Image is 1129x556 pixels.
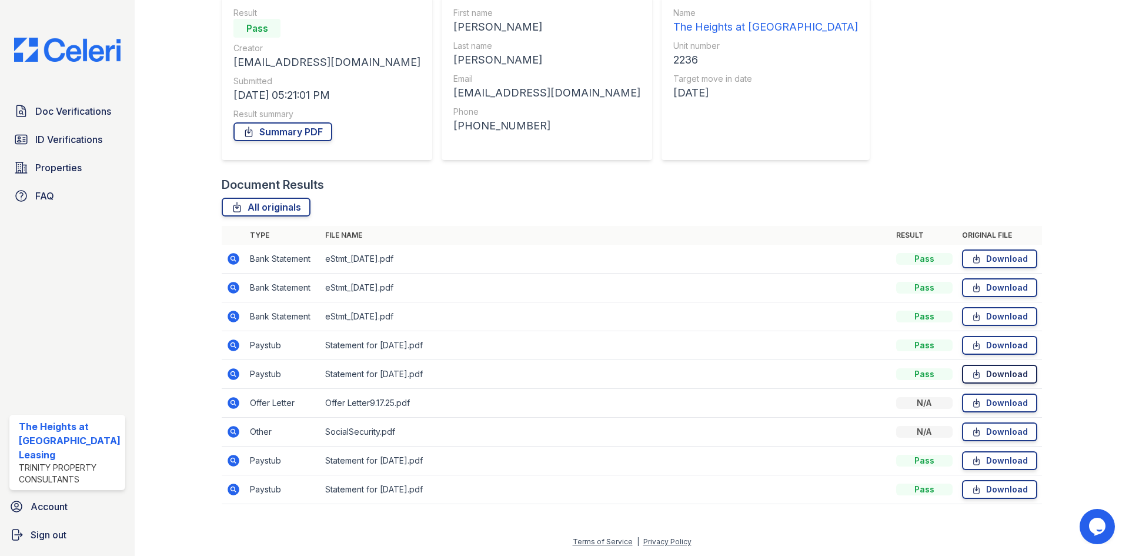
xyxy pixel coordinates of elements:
div: Unit number [673,40,858,52]
a: Download [962,336,1037,355]
td: Bank Statement [245,274,320,302]
td: Bank Statement [245,302,320,331]
td: Paystub [245,475,320,504]
a: Properties [9,156,125,179]
a: Privacy Policy [643,537,692,546]
th: Original file [957,226,1042,245]
td: Paystub [245,447,320,475]
div: The Heights at [GEOGRAPHIC_DATA] Leasing [19,420,121,462]
div: | [637,537,639,546]
span: FAQ [35,189,54,203]
div: Name [673,7,858,19]
a: Download [962,394,1037,412]
div: Pass [896,282,953,294]
td: SocialSecurity.pdf [320,418,891,447]
th: File name [320,226,891,245]
div: Submitted [233,75,420,87]
span: Account [31,500,68,514]
td: Offer Letter [245,389,320,418]
a: ID Verifications [9,128,125,151]
span: Properties [35,161,82,175]
a: Download [962,451,1037,470]
div: The Heights at [GEOGRAPHIC_DATA] [673,19,858,35]
a: Summary PDF [233,122,332,141]
a: Download [962,365,1037,384]
div: Pass [896,311,953,322]
td: Statement for [DATE].pdf [320,331,891,360]
td: eStmt_[DATE].pdf [320,245,891,274]
td: Statement for [DATE].pdf [320,447,891,475]
a: Name The Heights at [GEOGRAPHIC_DATA] [673,7,858,35]
div: Trinity Property Consultants [19,462,121,485]
a: All originals [222,198,310,217]
div: [DATE] 05:21:01 PM [233,87,420,104]
td: eStmt_[DATE].pdf [320,274,891,302]
div: [EMAIL_ADDRESS][DOMAIN_NAME] [233,54,420,71]
a: Doc Verifications [9,99,125,123]
div: Result [233,7,420,19]
div: Phone [453,106,640,118]
div: 2236 [673,52,858,68]
div: Last name [453,40,640,52]
span: ID Verifications [35,132,102,147]
td: Statement for [DATE].pdf [320,360,891,389]
a: Account [5,495,130,518]
span: Doc Verifications [35,104,111,118]
div: Pass [896,455,953,467]
td: Paystub [245,331,320,360]
td: Statement for [DATE].pdf [320,475,891,504]
img: CE_Logo_Blue-a8612792a0a2168367f1c8372b55b34899dd931a85d93a1a3d3e32e68fde9ad4.png [5,38,130,62]
div: [PERSON_NAME] [453,52,640,68]
a: Download [962,249,1037,268]
a: Download [962,307,1037,326]
div: [EMAIL_ADDRESS][DOMAIN_NAME] [453,85,640,101]
div: Pass [896,484,953,495]
div: Target move in date [673,73,858,85]
a: Download [962,480,1037,499]
div: Pass [896,339,953,351]
div: Email [453,73,640,85]
div: Creator [233,42,420,54]
div: Pass [896,253,953,265]
div: Pass [896,368,953,380]
div: [PHONE_NUMBER] [453,118,640,134]
a: Terms of Service [573,537,633,546]
div: N/A [896,397,953,409]
iframe: chat widget [1080,509,1117,544]
th: Result [891,226,957,245]
td: Offer Letter9.17.25.pdf [320,389,891,418]
a: Download [962,422,1037,441]
span: Sign out [31,528,66,542]
div: [PERSON_NAME] [453,19,640,35]
td: eStmt_[DATE].pdf [320,302,891,331]
div: Result summary [233,108,420,120]
a: Download [962,278,1037,297]
div: Pass [233,19,280,38]
div: [DATE] [673,85,858,101]
td: Other [245,418,320,447]
a: FAQ [9,184,125,208]
th: Type [245,226,320,245]
div: Document Results [222,177,324,193]
div: N/A [896,426,953,438]
td: Bank Statement [245,245,320,274]
a: Sign out [5,523,130,547]
div: First name [453,7,640,19]
td: Paystub [245,360,320,389]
